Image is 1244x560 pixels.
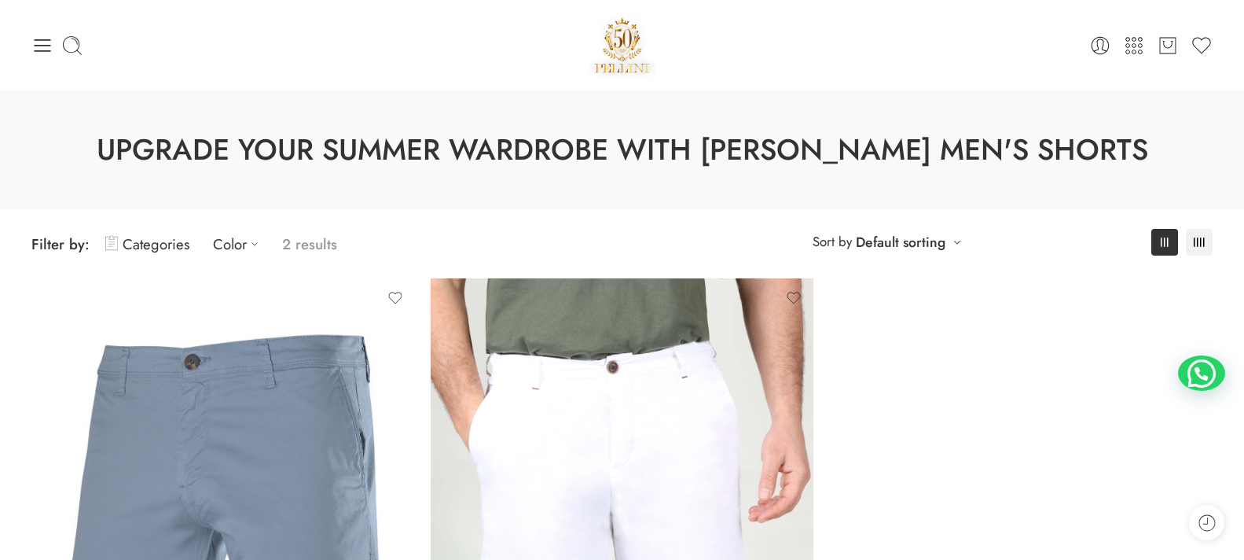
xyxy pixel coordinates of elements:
span: Filter by: [31,234,90,255]
a: Wishlist [1191,35,1213,57]
a: Pellini - [589,12,656,79]
a: Color [213,226,266,263]
img: Pellini [589,12,656,79]
p: 2 results [282,226,337,263]
a: Categories [105,226,189,263]
span: Sort by [813,229,852,255]
h1: Upgrade Your Summer Wardrobe with [PERSON_NAME] Men's Shorts [39,130,1205,171]
a: Cart [1157,35,1179,57]
a: Login / Register [1089,35,1111,57]
a: Default sorting [856,231,945,253]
